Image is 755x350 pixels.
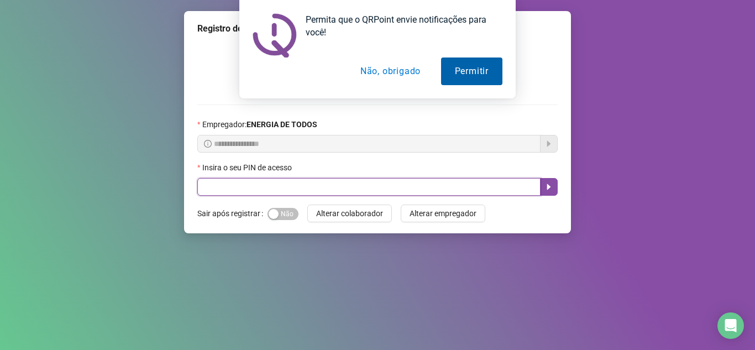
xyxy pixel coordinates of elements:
[307,205,392,222] button: Alterar colaborador
[717,312,744,339] div: Open Intercom Messenger
[347,58,434,85] button: Não, obrigado
[410,207,476,220] span: Alterar empregador
[204,140,212,148] span: info-circle
[441,58,502,85] button: Permitir
[401,205,485,222] button: Alterar empregador
[297,13,502,39] div: Permita que o QRPoint envie notificações para você!
[197,205,268,222] label: Sair após registrar
[247,120,317,129] strong: ENERGIA DE TODOS
[544,182,553,191] span: caret-right
[253,13,297,58] img: notification icon
[197,161,299,174] label: Insira o seu PIN de acesso
[316,207,383,220] span: Alterar colaborador
[202,118,317,130] span: Empregador :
